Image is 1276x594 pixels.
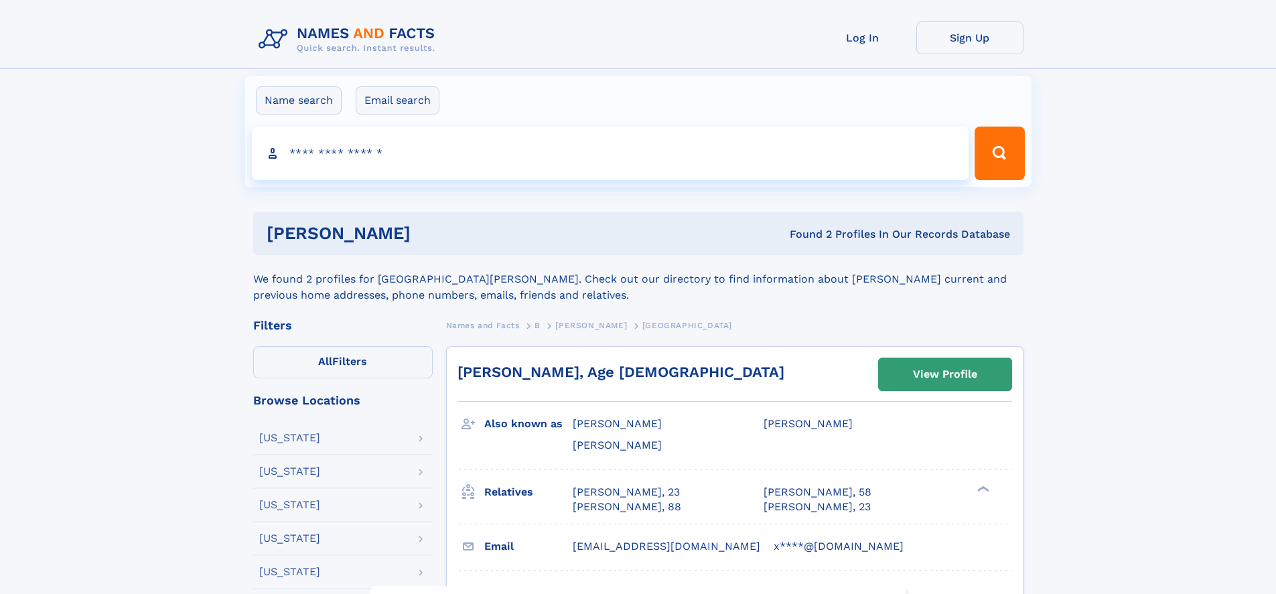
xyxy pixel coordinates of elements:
[913,359,977,390] div: View Profile
[535,321,541,330] span: B
[573,417,662,430] span: [PERSON_NAME]
[446,317,520,333] a: Names and Facts
[259,433,320,443] div: [US_STATE]
[259,567,320,577] div: [US_STATE]
[457,364,784,380] a: [PERSON_NAME], Age [DEMOGRAPHIC_DATA]
[573,500,681,514] a: [PERSON_NAME], 88
[764,417,853,430] span: [PERSON_NAME]
[484,481,573,504] h3: Relatives
[356,86,439,115] label: Email search
[975,127,1024,180] button: Search Button
[600,227,1010,242] div: Found 2 Profiles In Our Records Database
[916,21,1023,54] a: Sign Up
[252,127,969,180] input: search input
[573,540,760,552] span: [EMAIL_ADDRESS][DOMAIN_NAME]
[318,355,332,368] span: All
[809,21,916,54] a: Log In
[484,413,573,435] h3: Also known as
[764,485,871,500] a: [PERSON_NAME], 58
[642,321,732,330] span: [GEOGRAPHIC_DATA]
[535,317,541,333] a: B
[555,317,627,333] a: [PERSON_NAME]
[267,225,600,242] h1: [PERSON_NAME]
[253,394,433,406] div: Browse Locations
[259,500,320,510] div: [US_STATE]
[764,500,871,514] a: [PERSON_NAME], 23
[253,255,1023,303] div: We found 2 profiles for [GEOGRAPHIC_DATA][PERSON_NAME]. Check out our directory to find informati...
[259,533,320,544] div: [US_STATE]
[573,485,680,500] a: [PERSON_NAME], 23
[573,439,662,451] span: [PERSON_NAME]
[555,321,627,330] span: [PERSON_NAME]
[879,358,1011,390] a: View Profile
[974,484,990,493] div: ❯
[484,535,573,558] h3: Email
[256,86,342,115] label: Name search
[259,466,320,477] div: [US_STATE]
[253,21,446,58] img: Logo Names and Facts
[253,346,433,378] label: Filters
[253,319,433,331] div: Filters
